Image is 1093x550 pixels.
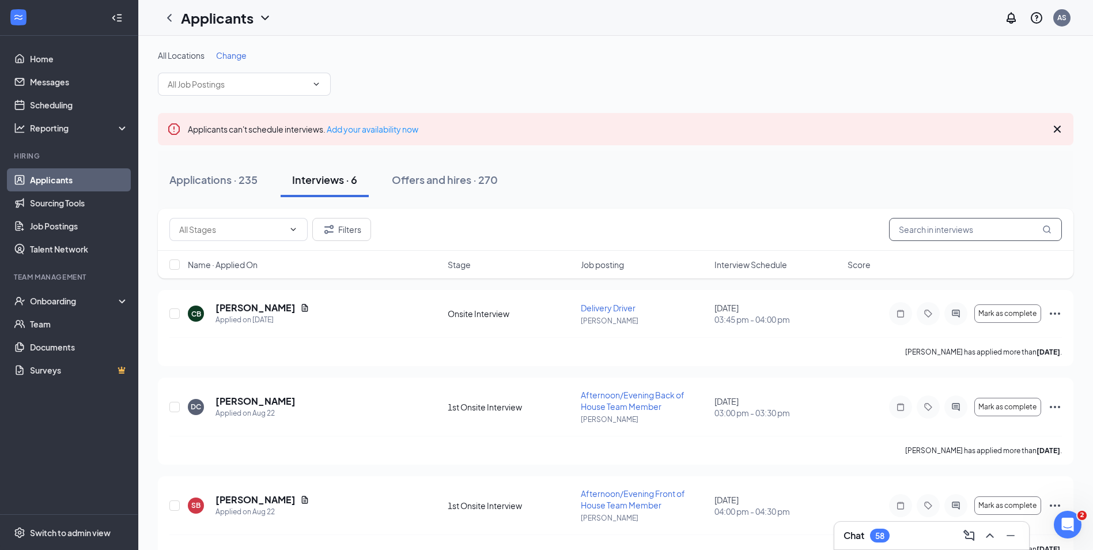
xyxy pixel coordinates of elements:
div: Interviews · 6 [292,172,357,187]
a: Applicants [30,168,128,191]
svg: UserCheck [14,295,25,307]
button: Filter Filters [312,218,371,241]
b: [DATE] [1037,348,1060,356]
span: Mark as complete [978,403,1037,411]
svg: Notifications [1004,11,1018,25]
button: Mark as complete [974,496,1041,515]
input: Search in interviews [889,218,1062,241]
svg: Note [894,309,907,318]
span: 2 [1077,511,1087,520]
a: SurveysCrown [30,359,128,382]
svg: Error [167,122,181,136]
h1: Applicants [181,8,254,28]
svg: Note [894,402,907,412]
span: Change [216,50,247,61]
b: [DATE] [1037,446,1060,455]
svg: ComposeMessage [962,529,976,543]
div: Reporting [30,122,129,134]
svg: ChevronUp [983,529,997,543]
button: Minimize [1001,526,1020,545]
svg: ChevronLeft [162,11,176,25]
div: Team Management [14,272,126,282]
p: [PERSON_NAME] has applied more than . [905,347,1062,357]
div: Applied on [DATE] [215,314,309,326]
svg: Analysis [14,122,25,134]
svg: WorkstreamLogo [13,12,24,23]
span: Mark as complete [978,310,1037,318]
p: [PERSON_NAME] [581,415,707,424]
a: Team [30,312,128,336]
span: Mark as complete [978,502,1037,510]
span: Applicants can't schedule interviews. [188,124,418,134]
span: Stage [448,259,471,270]
input: All Job Postings [168,78,307,91]
a: Sourcing Tools [30,191,128,214]
div: Hiring [14,151,126,161]
div: [DATE] [714,302,841,325]
p: [PERSON_NAME] [581,513,707,523]
span: All Locations [158,50,205,61]
a: Scheduling [30,93,128,116]
div: [DATE] [714,494,841,517]
svg: Document [300,303,309,312]
span: 03:00 pm - 03:30 pm [714,407,841,419]
div: 1st Onsite Interview [448,401,574,413]
span: Afternoon/Evening Front of House Team Member [581,488,685,510]
svg: Tag [921,402,935,412]
button: Mark as complete [974,304,1041,323]
svg: ActiveChat [949,402,963,412]
a: Documents [30,336,128,359]
svg: Document [300,495,309,504]
div: DC [191,402,201,412]
svg: QuestionInfo [1030,11,1043,25]
a: Messages [30,70,128,93]
button: ComposeMessage [960,526,978,545]
span: Delivery Driver [581,303,636,313]
div: 58 [875,531,884,541]
a: Home [30,47,128,70]
svg: Cross [1050,122,1064,136]
svg: Minimize [1004,529,1018,543]
svg: MagnifyingGlass [1042,225,1052,234]
div: Onboarding [30,295,119,307]
p: [PERSON_NAME] has applied more than . [905,446,1062,455]
h3: Chat [844,529,864,542]
svg: Ellipses [1048,499,1062,513]
svg: Collapse [111,12,123,24]
svg: Note [894,501,907,510]
iframe: Intercom live chat [1054,511,1081,538]
svg: Ellipses [1048,400,1062,414]
span: Job posting [581,259,624,270]
span: Interview Schedule [714,259,787,270]
h5: [PERSON_NAME] [215,494,296,506]
span: Afternoon/Evening Back of House Team Member [581,390,684,412]
div: Offers and hires · 270 [392,172,498,187]
a: Add your availability now [327,124,418,134]
div: Switch to admin view [30,527,111,538]
svg: ActiveChat [949,501,963,510]
svg: Ellipses [1048,307,1062,321]
svg: Filter [322,223,336,236]
p: [PERSON_NAME] [581,316,707,326]
h5: [PERSON_NAME] [215,302,296,314]
div: CB [191,309,201,319]
div: Applied on Aug 22 [215,408,296,419]
svg: Settings [14,527,25,538]
a: Job Postings [30,214,128,238]
button: Mark as complete [974,398,1041,416]
h5: [PERSON_NAME] [215,395,296,408]
svg: ChevronDown [289,225,298,234]
span: 04:00 pm - 04:30 pm [714,506,841,517]
span: 03:45 pm - 04:00 pm [714,314,841,325]
div: Onsite Interview [448,308,574,319]
div: [DATE] [714,395,841,419]
a: Talent Network [30,238,128,261]
span: Name · Applied On [188,259,258,270]
svg: ChevronDown [258,11,272,25]
svg: ChevronDown [312,80,321,89]
div: 1st Onsite Interview [448,500,574,511]
div: Applied on Aug 22 [215,506,309,518]
div: AS [1057,13,1066,22]
div: Applications · 235 [169,172,258,187]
